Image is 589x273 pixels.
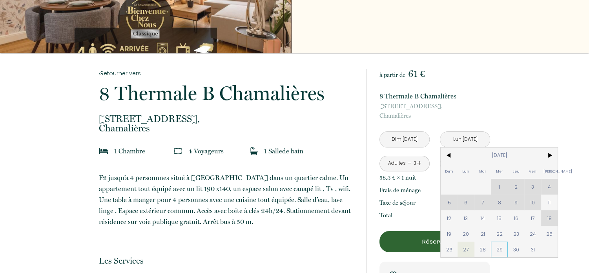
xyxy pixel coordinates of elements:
p: Réserver [382,237,487,246]
a: Retourner vers [99,69,356,78]
span: 11 [541,195,558,210]
span: Ven [524,163,541,179]
span: 28 [474,242,491,257]
span: 23 [508,226,525,242]
span: 19 [441,226,458,242]
span: 17 [524,210,541,226]
p: Total [379,211,392,220]
span: [STREET_ADDRESS], [379,102,490,111]
span: à partir de [379,71,405,78]
span: 25 [541,226,558,242]
button: Réserver [379,231,490,252]
span: Jeu [508,163,525,179]
span: 31 [524,242,541,257]
span: s [221,147,224,155]
span: Mar [474,163,491,179]
a: + [417,157,421,169]
span: 61 € [408,68,425,79]
p: 8 Thermale B Chamalières [379,91,490,102]
span: 24 [524,226,541,242]
span: 29 [491,242,508,257]
span: > [541,147,558,163]
span: 13 [458,210,474,226]
p: Taxe de séjour [379,198,416,207]
span: 26 [441,242,458,257]
span: Lun [458,163,474,179]
p: Chamalières [379,102,490,120]
span: 14 [474,210,491,226]
p: 1 Chambre [114,146,145,157]
span: 30 [508,242,525,257]
input: Départ [440,132,490,147]
span: Dim [441,163,458,179]
span: < [441,147,458,163]
p: 1 Salle de bain [264,146,303,157]
p: Chamalières [99,114,356,133]
span: [STREET_ADDRESS], [99,114,356,124]
span: 21 [474,226,491,242]
p: 58.3 € × 1 nuit [379,173,416,182]
p: Les Services [99,255,356,266]
p: 8 Thermale B Chamalières [99,84,356,103]
span: Mer [491,163,508,179]
div: 3 [413,160,417,167]
span: 20 [458,226,474,242]
span: 22 [491,226,508,242]
span: [PERSON_NAME] [541,163,558,179]
span: 12 [441,210,458,226]
span: 27 [458,242,474,257]
div: Adultes [388,160,405,167]
span: 15 [491,210,508,226]
p: Frais de ménage [379,186,421,195]
a: - [408,157,412,169]
span: 16 [508,210,525,226]
p: F2 jusqu’a 4 personnnes situé à [GEOGRAPHIC_DATA] dans un quartier calme. Un appartement tout équ... [99,172,356,227]
input: Arrivée [380,132,429,147]
img: guests [174,147,182,155]
p: 4 Voyageur [188,146,224,157]
span: [DATE] [458,147,541,163]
